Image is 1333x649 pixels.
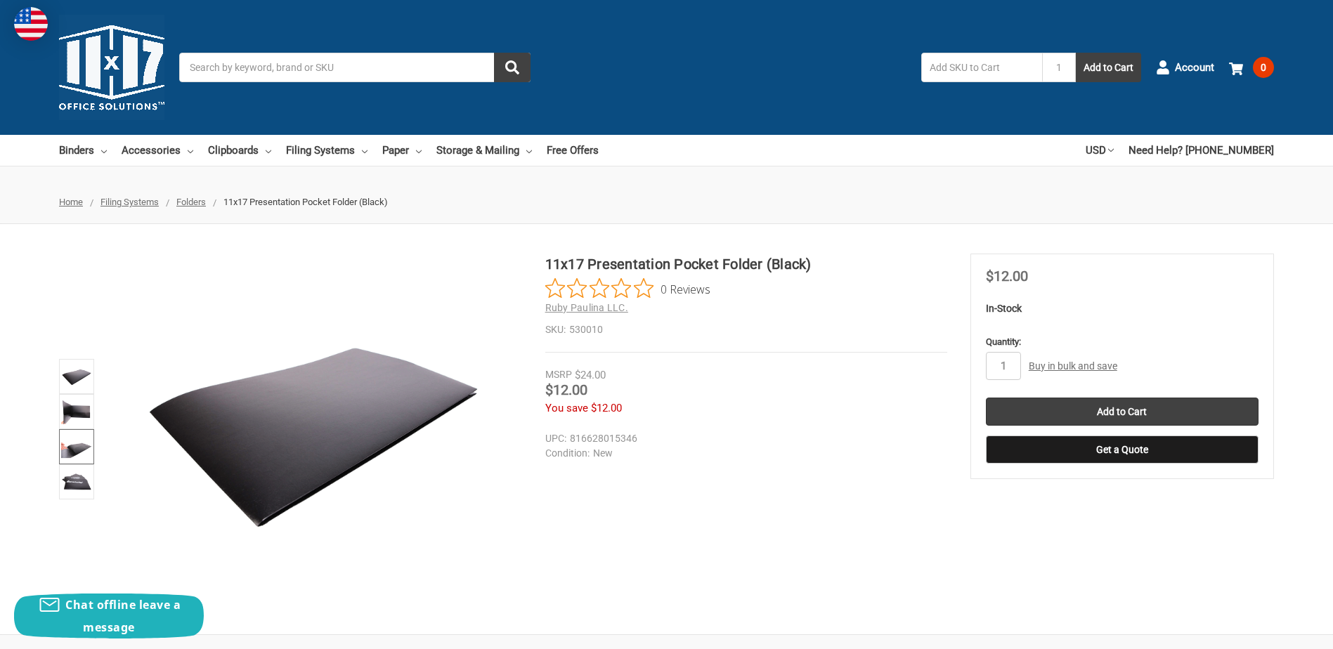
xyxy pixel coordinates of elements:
p: In-Stock [986,301,1259,316]
span: $12.00 [545,381,587,398]
img: 11x17 Presentation Pocket Folder (Black) [138,254,489,605]
span: $12.00 [986,268,1028,284]
h1: 11x17 Presentation Pocket Folder (Black) [545,254,947,275]
span: $24.00 [575,369,606,381]
a: Storage & Mailing [436,135,532,166]
a: Filing Systems [286,135,368,166]
span: $12.00 [591,402,622,414]
input: Search by keyword, brand or SKU [179,53,531,82]
a: Binders [59,135,107,166]
span: 11x17 Presentation Pocket Folder (Black) [223,197,388,207]
a: Buy in bulk and save [1029,360,1117,372]
button: Add to Cart [1076,53,1141,82]
dd: 530010 [545,322,947,337]
a: Free Offers [547,135,599,166]
img: 11x17 Presentation Pocket Folder (Black) [61,396,92,427]
img: 11x17 2 pocket folder holds 11" x 17" documents and drawings [61,431,92,462]
span: You save [545,402,588,414]
dt: SKU: [545,322,566,337]
span: 0 Reviews [661,278,710,299]
span: Account [1175,60,1214,76]
button: Rated 0 out of 5 stars from 0 reviews. Jump to reviews. [545,278,710,299]
a: Paper [382,135,422,166]
img: 11x17.com [59,15,164,120]
span: 0 [1253,57,1274,78]
label: Quantity: [986,335,1259,349]
a: Clipboards [208,135,271,166]
button: Get a Quote [986,435,1259,464]
a: Need Help? [PHONE_NUMBER] [1129,135,1274,166]
input: Add SKU to Cart [921,53,1042,82]
img: duty and tax information for United States [14,7,48,41]
a: Filing Systems [100,197,159,207]
img: 11x17 Presentation Pocket Folder (Black) [61,466,92,497]
dd: New [545,446,941,461]
a: Accessories [122,135,193,166]
dt: Condition: [545,446,590,461]
dd: 816628015346 [545,431,941,446]
a: USD [1086,135,1114,166]
button: Chat offline leave a message [14,594,204,638]
a: Ruby Paulina LLC. [545,302,628,313]
input: Add to Cart [986,398,1259,426]
dt: UPC: [545,431,566,446]
a: 0 [1229,49,1274,86]
a: Folders [176,197,206,207]
div: MSRP [545,367,572,382]
img: 11x17 Presentation Pocket Folder (Black) [61,361,92,392]
a: Account [1156,49,1214,86]
span: Chat offline leave a message [65,597,181,635]
a: Home [59,197,83,207]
